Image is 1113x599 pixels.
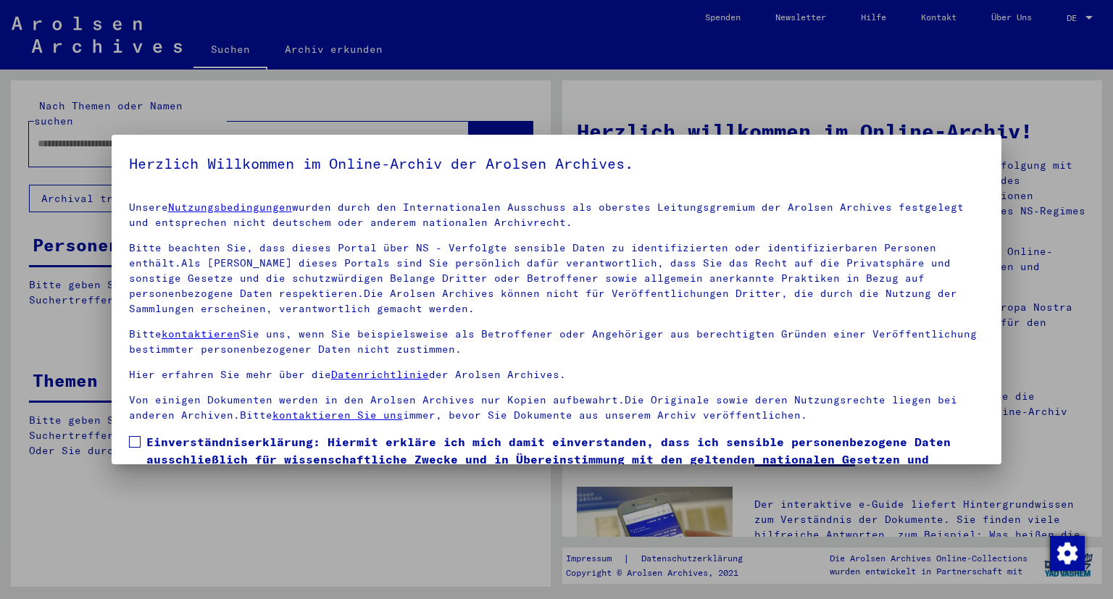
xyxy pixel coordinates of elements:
[162,327,240,340] a: kontaktieren
[129,327,985,357] p: Bitte Sie uns, wenn Sie beispielsweise als Betroffener oder Angehöriger aus berechtigten Gründen ...
[168,201,292,214] a: Nutzungsbedingungen
[129,393,985,423] p: Von einigen Dokumenten werden in den Arolsen Archives nur Kopien aufbewahrt.Die Originale sowie d...
[129,367,985,382] p: Hier erfahren Sie mehr über die der Arolsen Archives.
[129,240,985,317] p: Bitte beachten Sie, dass dieses Portal über NS - Verfolgte sensible Daten zu identifizierten oder...
[146,433,985,503] span: Einverständniserklärung: Hiermit erkläre ich mich damit einverstanden, dass ich sensible personen...
[1050,536,1085,571] img: Zustimmung ändern
[331,368,429,381] a: Datenrichtlinie
[129,152,985,175] h5: Herzlich Willkommen im Online-Archiv der Arolsen Archives.
[129,200,985,230] p: Unsere wurden durch den Internationalen Ausschuss als oberstes Leitungsgremium der Arolsen Archiv...
[1049,535,1084,570] div: Zustimmung ändern
[272,409,403,422] a: kontaktieren Sie uns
